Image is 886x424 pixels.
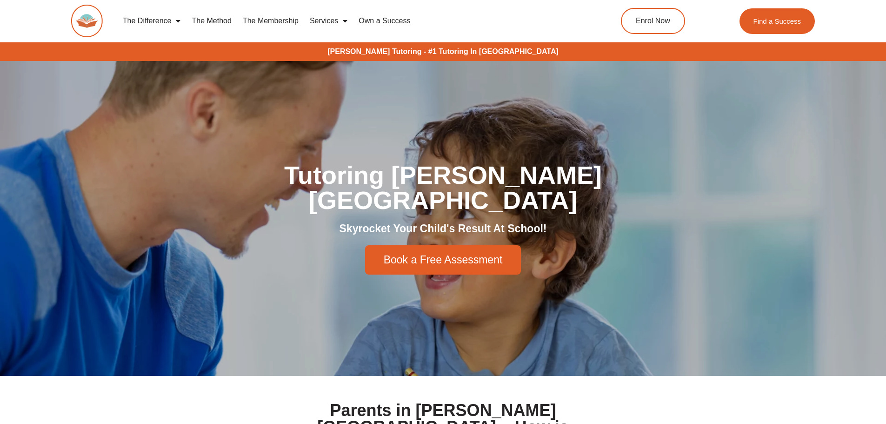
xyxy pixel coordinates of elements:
h2: Skyrocket Your Child's Result At School! [183,222,704,236]
a: Own a Success [353,10,416,32]
a: Enrol Now [621,8,685,34]
span: Book a Free Assessment [384,255,503,265]
h1: Tutoring [PERSON_NAME][GEOGRAPHIC_DATA] [183,162,704,213]
nav: Menu [117,10,579,32]
a: The Method [186,10,237,32]
a: Find a Success [739,8,815,34]
a: The Difference [117,10,187,32]
span: Enrol Now [636,17,670,25]
a: Services [304,10,353,32]
a: The Membership [237,10,304,32]
a: Book a Free Assessment [365,245,521,275]
span: Find a Success [753,18,801,25]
